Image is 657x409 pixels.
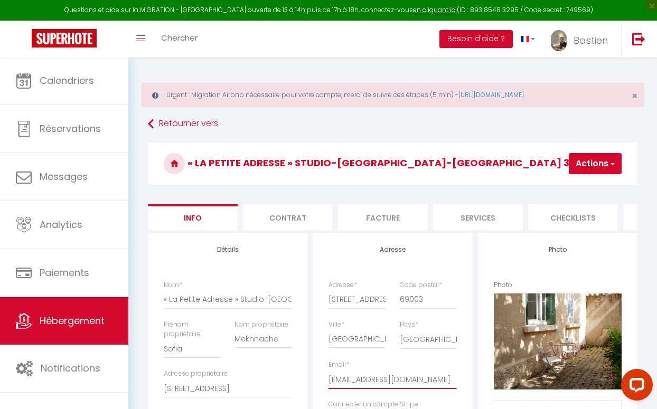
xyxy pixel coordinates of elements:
[413,5,457,14] a: en cliquant ici
[439,30,513,48] button: Besoin d'aide ?
[528,204,618,230] li: Checklists
[632,91,637,101] button: Close
[243,204,333,230] li: Contrat
[148,204,238,230] li: Info
[41,362,100,375] span: Notifications
[328,280,357,290] label: Adresse
[164,369,228,379] label: Adresse propriétaire
[148,142,637,185] h3: « La Petite Adresse » Studio-[GEOGRAPHIC_DATA]-[GEOGRAPHIC_DATA] 3
[494,246,622,253] h4: Photo
[433,204,523,230] li: Services
[40,266,89,279] span: Paiements
[613,365,657,409] iframe: LiveChat chat widget
[40,218,82,231] span: Analytics
[40,170,88,183] span: Messages
[40,74,94,87] span: Calendriers
[164,246,292,253] h4: Détails
[40,122,101,135] span: Réservations
[328,246,456,253] h4: Adresse
[234,320,288,330] label: Nom propriétaire
[141,83,644,107] div: Urgent : Migration Airbnb nécessaire pour votre compte, merci de suivre ces étapes (5 min) -
[164,320,221,340] label: Prénom propriétaire
[161,32,198,43] span: Chercher
[494,280,512,290] label: Photo
[574,34,608,47] span: Bastien
[328,360,349,370] label: Email
[569,153,622,174] button: Actions
[543,21,621,58] a: ... Bastien
[551,30,567,51] img: ...
[148,115,637,134] a: Retourner vers
[40,314,105,327] span: Hébergement
[532,334,583,349] button: Supprimer
[328,320,344,330] label: Ville
[632,89,637,102] span: ×
[400,320,418,330] label: Pays
[153,21,205,58] a: Chercher
[338,204,428,230] li: Facture
[458,90,524,99] a: [URL][DOMAIN_NAME]
[32,29,97,47] img: Super Booking
[632,32,645,45] img: logout
[400,280,442,290] label: Code postal
[164,280,182,290] label: Nom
